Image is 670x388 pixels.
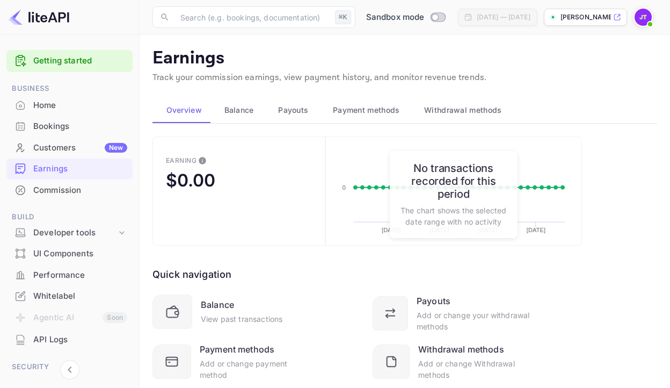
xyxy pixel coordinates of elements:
[6,243,133,264] div: UI Components
[152,71,657,84] p: Track your commission earnings, view payment history, and monitor revenue trends.
[6,265,133,285] a: Performance
[33,55,127,67] a: Getting started
[6,224,133,242] div: Developer tools
[33,120,127,133] div: Bookings
[166,156,196,164] div: Earning
[105,143,127,153] div: New
[6,329,133,350] div: API Logs
[6,286,133,306] a: Whitelabel
[152,136,325,246] button: EarningThis is the amount of confirmed commission that will be paid to you on the next scheduled ...
[33,269,127,282] div: Performance
[400,205,507,227] p: The chart shows the selected date range with no activity
[166,170,215,191] div: $0.00
[6,116,133,137] div: Bookings
[417,310,530,332] div: Add or change your withdrawal methods
[6,95,133,116] div: Home
[278,104,308,117] span: Payouts
[33,290,127,303] div: Whitelabel
[194,152,211,169] button: This is the amount of confirmed commission that will be paid to you on the next scheduled deposit
[6,265,133,286] div: Performance
[6,159,133,178] a: Earnings
[33,163,127,175] div: Earnings
[418,343,504,356] div: Withdrawal methods
[6,50,133,72] div: Getting started
[6,159,133,179] div: Earnings
[174,6,331,28] input: Search (e.g. bookings, documentation)
[6,329,133,349] a: API Logs
[166,104,202,117] span: Overview
[201,313,282,325] div: View past transactions
[6,180,133,200] a: Commission
[152,48,657,69] p: Earnings
[418,358,530,380] div: Add or change Withdrawal methods
[152,97,657,123] div: scrollable auto tabs example
[6,116,133,136] a: Bookings
[382,227,400,233] text: [DATE]
[6,361,133,373] span: Security
[200,343,274,356] div: Payment methods
[33,248,127,260] div: UI Components
[417,294,450,307] div: Payouts
[6,211,133,223] span: Build
[201,298,234,311] div: Balance
[6,286,133,307] div: Whitelabel
[33,184,127,197] div: Commission
[635,9,652,26] img: juliana torres
[342,184,345,191] text: 0
[33,227,116,239] div: Developer tools
[362,11,449,24] div: Switch to Production mode
[6,83,133,95] span: Business
[366,11,425,24] span: Sandbox mode
[224,104,254,117] span: Balance
[477,12,530,22] div: [DATE] — [DATE]
[33,99,127,112] div: Home
[335,10,351,24] div: ⌘K
[527,227,545,233] text: [DATE]
[424,104,501,117] span: Withdrawal methods
[6,138,133,157] a: CustomersNew
[6,95,133,115] a: Home
[6,243,133,263] a: UI Components
[9,9,69,26] img: LiteAPI logo
[400,162,507,200] h6: No transactions recorded for this period
[333,104,400,117] span: Payment methods
[6,180,133,201] div: Commission
[33,334,127,346] div: API Logs
[6,138,133,159] div: CustomersNew
[60,360,79,379] button: Collapse navigation
[560,12,611,22] p: [PERSON_NAME]-evp41.n...
[152,267,231,282] div: Quick navigation
[200,358,310,380] div: Add or change payment method
[33,142,127,154] div: Customers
